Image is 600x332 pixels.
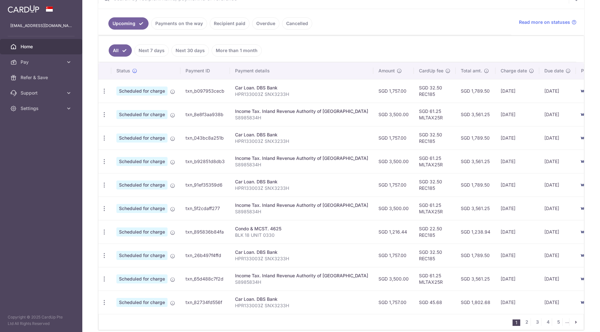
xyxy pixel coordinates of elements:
span: Scheduled for charge [116,227,168,236]
img: Bank Card [578,299,591,306]
td: txn_895836b84fa [180,220,230,244]
td: SGD 1,789.50 [456,244,495,267]
img: Bank Card [578,228,591,236]
td: [DATE] [495,103,539,126]
img: Bank Card [578,134,591,142]
a: More than 1 month [212,44,262,57]
td: [DATE] [495,150,539,173]
td: SGD 61.25 MLTAX25R [414,103,456,126]
td: SGD 22.50 REC185 [414,220,456,244]
td: [DATE] [539,290,576,314]
p: HPR133003Z SNX3233H [235,302,368,309]
th: Payment ID [180,62,230,79]
td: SGD 1,802.68 [456,290,495,314]
td: SGD 32.50 REC185 [414,173,456,197]
span: Scheduled for charge [116,157,168,166]
img: Bank Card [578,158,591,165]
span: Scheduled for charge [116,274,168,283]
span: Help [14,5,28,10]
a: 3 [533,318,541,326]
nav: pager [513,314,584,330]
span: Amount [378,68,395,74]
img: Bank Card [578,205,591,212]
span: Scheduled for charge [116,134,168,143]
td: [DATE] [495,220,539,244]
span: Scheduled for charge [116,298,168,307]
td: [DATE] [539,79,576,103]
span: Pay [21,59,63,65]
td: SGD 61.25 MLTAX25R [414,150,456,173]
td: txn_26b497f4ffd [180,244,230,267]
td: [DATE] [539,150,576,173]
span: Settings [21,105,63,112]
td: [DATE] [539,126,576,150]
p: HPR133003Z SNX3233H [235,91,368,97]
p: S8985834H [235,161,368,168]
a: Next 30 days [171,44,209,57]
td: SGD 3,561.25 [456,150,495,173]
p: S8985834H [235,115,368,121]
span: Read more on statuses [519,19,570,25]
td: SGD 1,216.44 [373,220,414,244]
div: Income Tax. Inland Revenue Authority of [GEOGRAPHIC_DATA] [235,155,368,161]
span: Total amt. [461,68,482,74]
td: SGD 3,500.00 [373,267,414,290]
a: 5 [555,318,562,326]
div: Condo & MCST. 4625 [235,226,368,232]
a: Next 7 days [134,44,169,57]
td: SGD 3,561.25 [456,197,495,220]
a: 2 [523,318,531,326]
td: [DATE] [495,244,539,267]
p: HPR133003Z SNX3233H [235,185,368,191]
td: SGD 1,238.94 [456,220,495,244]
a: Upcoming [108,17,149,30]
td: [DATE] [539,244,576,267]
td: txn_b097953cecb [180,79,230,103]
p: [EMAIL_ADDRESS][DOMAIN_NAME] [10,23,72,29]
div: Income Tax. Inland Revenue Authority of [GEOGRAPHIC_DATA] [235,272,368,279]
td: SGD 61.25 MLTAX25R [414,197,456,220]
span: Due date [544,68,564,74]
a: Read more on statuses [519,19,577,25]
span: Refer & Save [21,74,63,81]
p: S8985834H [235,279,368,285]
td: [DATE] [539,220,576,244]
img: CardUp [8,5,39,13]
td: [DATE] [495,173,539,197]
td: txn_5f2cdaff277 [180,197,230,220]
td: [DATE] [539,267,576,290]
div: Car Loan. DBS Bank [235,179,368,185]
a: All [109,44,132,57]
td: [DATE] [495,79,539,103]
td: SGD 45.68 [414,290,456,314]
span: Status [116,68,130,74]
td: SGD 1,757.00 [373,244,414,267]
img: Bank Card [578,181,591,189]
span: Charge date [501,68,527,74]
div: Income Tax. Inland Revenue Authority of [GEOGRAPHIC_DATA] [235,202,368,208]
img: Bank Card [578,252,591,259]
td: SGD 32.50 REC185 [414,126,456,150]
td: txn_b92851d8db3 [180,150,230,173]
td: SGD 1,757.00 [373,290,414,314]
td: [DATE] [495,267,539,290]
td: SGD 3,500.00 [373,103,414,126]
div: Car Loan. DBS Bank [235,132,368,138]
td: [DATE] [539,197,576,220]
td: SGD 1,757.00 [373,79,414,103]
a: Overdue [252,17,279,30]
img: Bank Card [578,275,591,283]
td: txn_65d488c7f2d [180,267,230,290]
p: S8985834H [235,208,368,215]
a: Cancelled [282,17,312,30]
td: SGD 3,500.00 [373,197,414,220]
td: txn_91ef35359d6 [180,173,230,197]
img: Bank Card [578,87,591,95]
li: ... [565,318,569,326]
th: Payment details [230,62,373,79]
td: SGD 1,789.50 [456,126,495,150]
span: Support [21,90,63,96]
span: Scheduled for charge [116,180,168,189]
td: [DATE] [539,173,576,197]
td: txn_043bc8a251b [180,126,230,150]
